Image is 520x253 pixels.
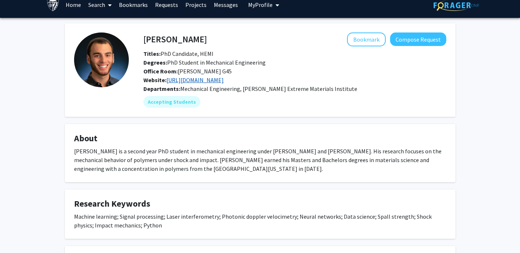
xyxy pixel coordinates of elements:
[5,220,31,248] iframe: Chat
[74,212,446,230] div: Machine learning; Signal processing; Laser interferometry; Photonic doppler velocimetry; Neural n...
[143,68,178,75] b: Office Room:
[74,199,446,209] h4: Research Keywords
[143,85,180,92] b: Departments:
[143,96,200,108] mat-chip: Accepting Students
[143,68,232,75] span: [PERSON_NAME] G45
[143,50,161,57] b: Titles:
[143,32,207,46] h4: [PERSON_NAME]
[74,32,129,87] img: Profile Picture
[143,59,167,66] b: Degrees:
[390,32,446,46] button: Compose Request to Jake Diamond
[143,76,166,84] b: Website:
[74,133,446,144] h4: About
[180,85,357,92] span: Mechanical Engineering, [PERSON_NAME] Extreme Materials Institute
[166,76,224,84] a: Opens in a new tab
[74,147,446,173] div: [PERSON_NAME] is a second year PhD student in mechanical engineering under [PERSON_NAME] and [PER...
[248,1,273,8] span: My Profile
[143,59,266,66] span: PhD Student in Mechanical Engineering
[143,50,213,57] span: PhD Candidate, HEMI
[347,32,386,46] button: Add Jake Diamond to Bookmarks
